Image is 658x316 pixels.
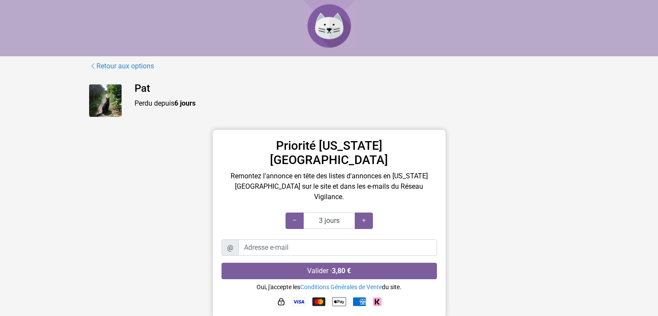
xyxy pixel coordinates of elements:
a: Retour aux options [89,61,154,72]
img: Visa [292,297,305,306]
img: American Express [353,297,366,306]
img: HTTPS : paiement sécurisé [277,297,286,306]
strong: 3,80 € [332,267,351,275]
small: Oui, j'accepte les du site. [257,284,401,290]
h4: Pat [135,82,569,95]
a: Conditions Générales de Vente [300,284,382,290]
p: Remontez l'annonce en tête des listes d'annonces en [US_STATE][GEOGRAPHIC_DATA] sur le site et da... [221,171,437,202]
input: Adresse e-mail [238,239,437,256]
img: Apple Pay [332,295,346,309]
p: Perdu depuis [135,98,569,109]
img: Mastercard [312,297,325,306]
button: Valider ·3,80 € [221,263,437,279]
strong: 6 jours [174,99,196,107]
h3: Priorité [US_STATE][GEOGRAPHIC_DATA] [221,139,437,168]
img: Klarna [373,297,382,306]
span: @ [221,239,239,256]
